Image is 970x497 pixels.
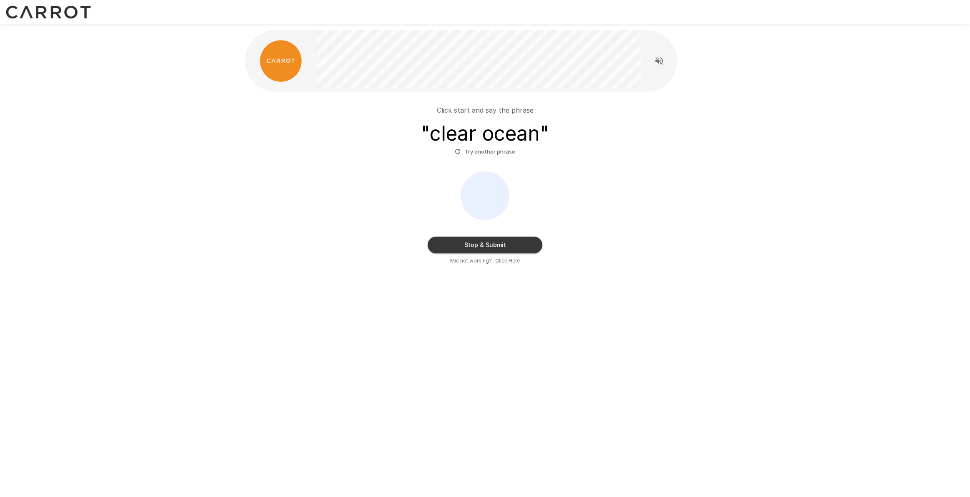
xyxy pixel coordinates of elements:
[651,53,668,69] button: Read questions aloud
[260,40,302,82] img: carrot_logo.png
[453,145,517,158] button: Try another phrase
[428,237,542,253] button: Stop & Submit
[437,105,534,115] p: Click start and say the phrase
[450,257,492,265] span: Mic not working?
[421,122,549,145] h3: " clear ocean "
[495,257,520,264] u: Click Here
